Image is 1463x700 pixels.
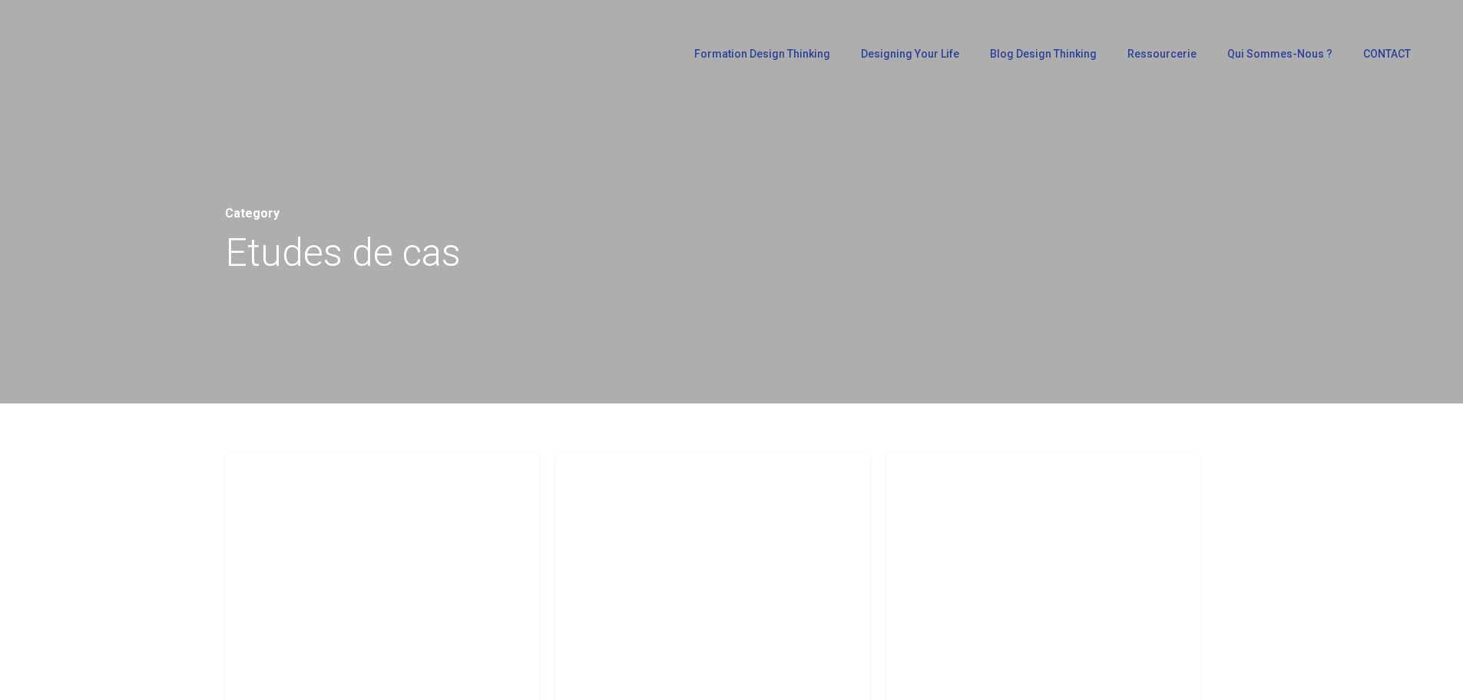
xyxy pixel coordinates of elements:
[687,48,838,59] a: Formation Design Thinking
[901,469,1001,487] a: Etudes de cas
[694,48,830,60] span: Formation Design Thinking
[571,469,671,487] a: Etudes de cas
[1120,48,1204,59] a: Ressourcerie
[1363,48,1411,60] span: CONTACT
[1220,48,1340,59] a: Qui sommes-nous ?
[225,226,1239,280] h1: Etudes de cas
[1127,48,1197,60] span: Ressourcerie
[982,48,1104,59] a: Blog Design Thinking
[861,48,959,60] span: Designing Your Life
[225,206,280,221] span: Category
[1227,48,1332,60] span: Qui sommes-nous ?
[990,48,1097,60] span: Blog Design Thinking
[1355,48,1418,59] a: CONTACT
[853,48,967,59] a: Designing Your Life
[240,469,341,487] a: Etudes de cas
